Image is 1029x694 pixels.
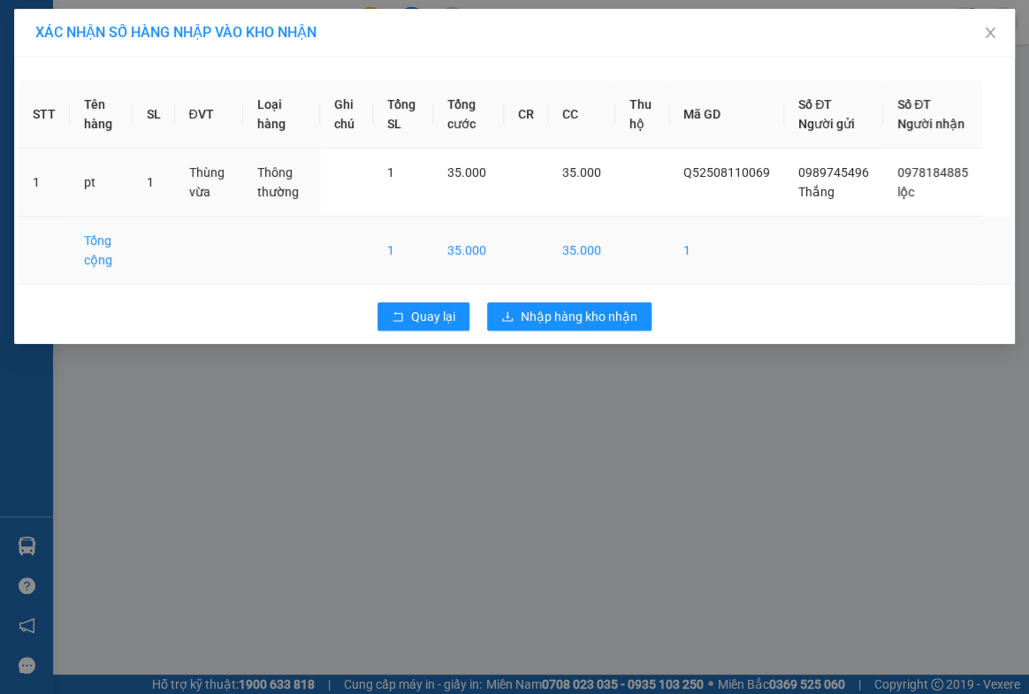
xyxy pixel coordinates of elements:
th: ĐVT [175,80,243,149]
span: 0978184885 [897,165,968,179]
th: Tổng cước [433,80,504,149]
th: Tổng SL [373,80,433,149]
span: Nhập hàng kho nhận [521,307,637,326]
th: CC [548,80,615,149]
span: 1 [387,165,394,179]
th: STT [19,80,70,149]
span: download [501,310,514,324]
th: SL [133,80,175,149]
span: Số ĐT [798,97,832,111]
span: Số ĐT [897,97,931,111]
td: Tổng cộng [70,217,133,285]
span: Người nhận [897,117,964,131]
button: rollbackQuay lại [377,302,469,331]
td: Thùng vừa [175,149,243,217]
span: close [983,26,997,40]
th: Loại hàng [243,80,320,149]
span: Thắng [798,185,835,199]
span: 35.000 [447,165,486,179]
span: 0989745496 [798,165,869,179]
span: 35.000 [562,165,601,179]
th: Tên hàng [70,80,133,149]
th: Ghi chú [320,80,373,149]
td: 1 [669,217,784,285]
button: Close [965,9,1015,58]
button: downloadNhập hàng kho nhận [487,302,652,331]
th: CR [504,80,548,149]
span: lộc [897,185,914,199]
th: Mã GD [669,80,784,149]
td: Thông thường [243,149,320,217]
td: 1 [373,217,433,285]
span: 1 [147,175,154,189]
span: XÁC NHẬN SỐ HÀNG NHẬP VÀO KHO NHẬN [35,24,316,41]
td: 35.000 [433,217,504,285]
span: Q52508110069 [683,165,770,179]
span: rollback [392,310,404,324]
th: Thu hộ [615,80,669,149]
td: 1 [19,149,70,217]
td: 35.000 [548,217,615,285]
td: pt [70,149,133,217]
span: Người gửi [798,117,855,131]
span: Quay lại [411,307,455,326]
